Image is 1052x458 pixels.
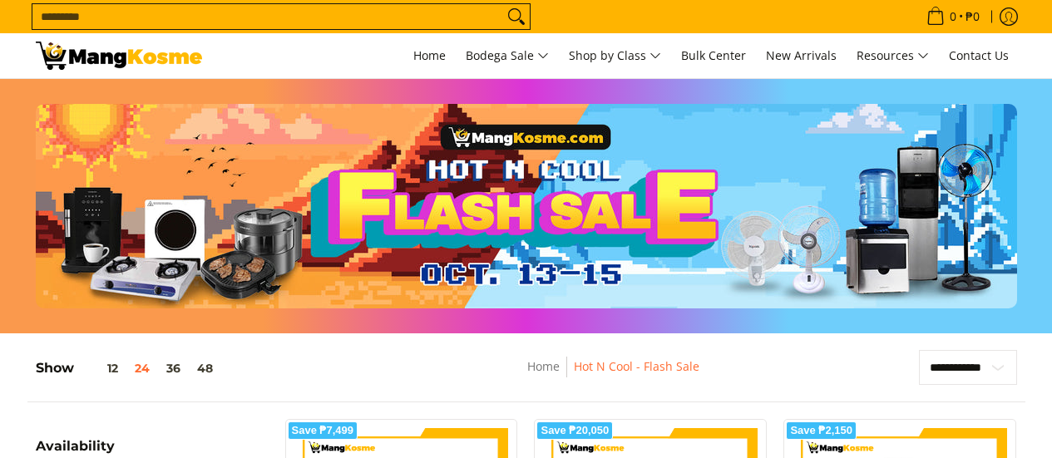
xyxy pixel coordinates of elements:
[126,362,158,375] button: 24
[36,440,115,453] span: Availability
[74,362,126,375] button: 12
[36,42,202,70] img: Hot N Cool: Mang Kosme MID-PAYDAY APPLIANCES SALE! l Mang Kosme
[857,46,929,66] span: Resources
[466,46,549,66] span: Bodega Sale
[790,426,852,436] span: Save ₱2,150
[541,426,609,436] span: Save ₱20,050
[569,46,661,66] span: Shop by Class
[527,358,560,374] a: Home
[949,47,1009,63] span: Contact Us
[574,358,699,374] a: Hot N Cool - Flash Sale
[848,33,937,78] a: Resources
[673,33,754,78] a: Bulk Center
[36,360,221,377] h5: Show
[681,47,746,63] span: Bulk Center
[963,11,982,22] span: ₱0
[405,33,454,78] a: Home
[503,4,530,29] button: Search
[457,33,557,78] a: Bodega Sale
[921,7,985,26] span: •
[292,426,354,436] span: Save ₱7,499
[941,33,1017,78] a: Contact Us
[561,33,669,78] a: Shop by Class
[758,33,845,78] a: New Arrivals
[766,47,837,63] span: New Arrivals
[407,357,820,394] nav: Breadcrumbs
[158,362,189,375] button: 36
[947,11,959,22] span: 0
[219,33,1017,78] nav: Main Menu
[189,362,221,375] button: 48
[413,47,446,63] span: Home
